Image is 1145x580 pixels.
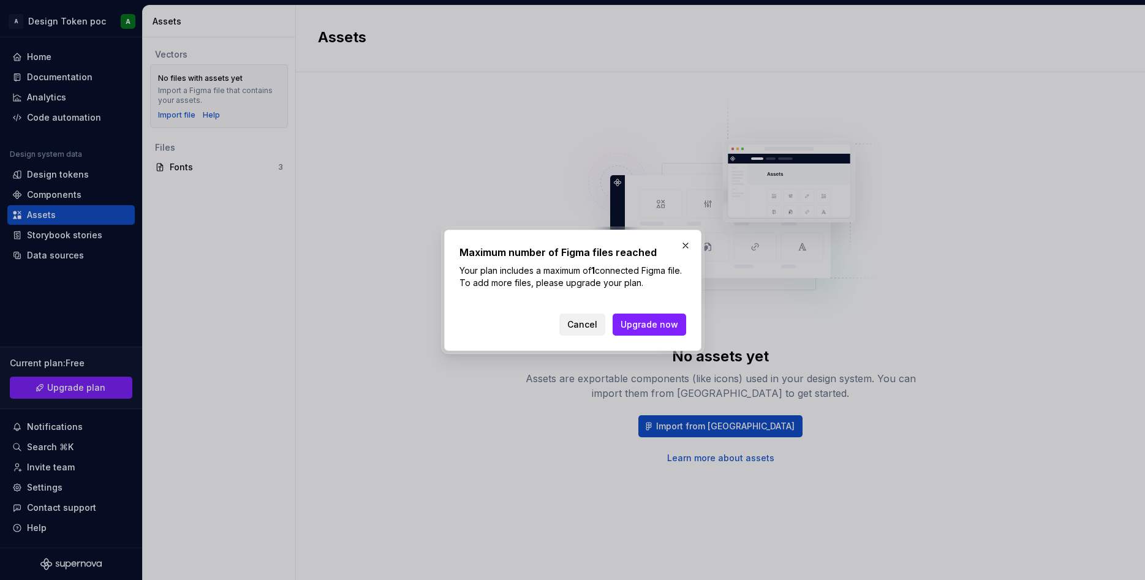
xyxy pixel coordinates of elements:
button: Cancel [559,314,605,336]
h2: Maximum number of Figma files reached [459,245,686,260]
span: Upgrade now [621,318,678,331]
p: Your plan includes a maximum of connected Figma file. To add more files, please upgrade your plan. [459,265,686,289]
b: 1 [591,265,595,276]
span: Cancel [567,318,597,331]
button: Upgrade now [613,314,686,336]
